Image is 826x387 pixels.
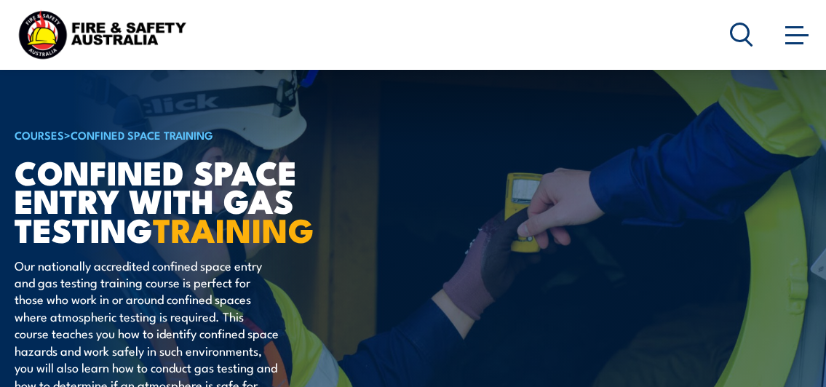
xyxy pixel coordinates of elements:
[71,127,213,143] a: Confined Space Training
[15,127,64,143] a: COURSES
[153,204,314,254] strong: TRAINING
[15,126,374,143] h6: >
[15,157,374,242] h1: Confined Space Entry with Gas Testing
